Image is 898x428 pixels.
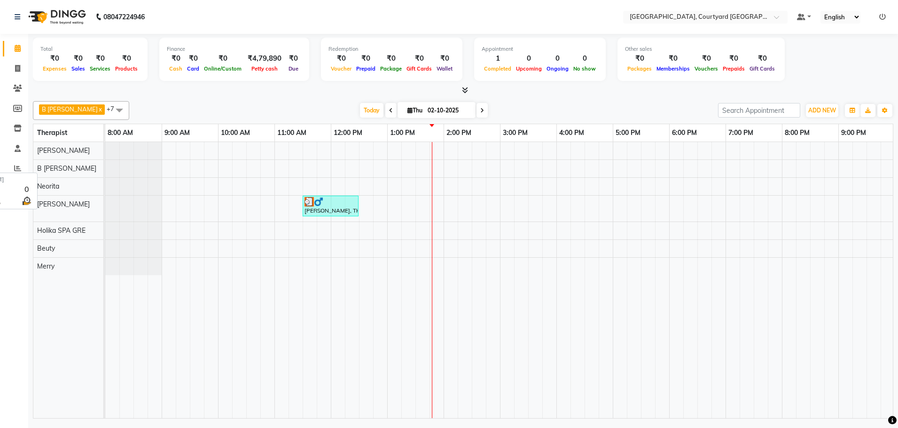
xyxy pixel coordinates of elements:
[21,183,32,195] div: 0
[185,65,202,72] span: Card
[747,65,777,72] span: Gift Cards
[839,126,868,140] a: 9:00 PM
[42,105,98,113] span: B [PERSON_NAME]
[747,53,777,64] div: ₹0
[37,128,67,137] span: Therapist
[482,45,598,53] div: Appointment
[720,65,747,72] span: Prepaids
[167,45,302,53] div: Finance
[354,53,378,64] div: ₹0
[434,53,455,64] div: ₹0
[37,182,59,190] span: Neorita
[360,103,383,118] span: Today
[286,65,301,72] span: Due
[98,105,102,113] a: x
[654,65,692,72] span: Memberships
[249,65,280,72] span: Petty cash
[202,53,244,64] div: ₹0
[354,65,378,72] span: Prepaid
[388,126,417,140] a: 1:00 PM
[328,45,455,53] div: Redemption
[185,53,202,64] div: ₹0
[328,53,354,64] div: ₹0
[720,53,747,64] div: ₹0
[328,65,354,72] span: Voucher
[113,53,140,64] div: ₹0
[40,65,69,72] span: Expenses
[69,53,87,64] div: ₹0
[726,126,756,140] a: 7:00 PM
[405,107,425,114] span: Thu
[162,126,192,140] a: 9:00 AM
[37,262,55,270] span: Merry
[434,65,455,72] span: Wallet
[692,53,720,64] div: ₹0
[37,146,90,155] span: [PERSON_NAME]
[113,65,140,72] span: Products
[692,65,720,72] span: Vouchers
[782,126,812,140] a: 8:00 PM
[244,53,285,64] div: ₹4,79,890
[219,126,252,140] a: 10:00 AM
[167,53,185,64] div: ₹0
[103,4,145,30] b: 08047224946
[105,126,135,140] a: 8:00 AM
[514,65,544,72] span: Upcoming
[87,53,113,64] div: ₹0
[613,126,643,140] a: 5:00 PM
[425,103,472,118] input: 2025-10-02
[202,65,244,72] span: Online/Custom
[304,197,358,215] div: [PERSON_NAME], TK01, 11:30 AM-12:30 PM, Sensory Rejuvene Aromatherapy 60 Min([DEMOGRAPHIC_DATA])
[167,65,185,72] span: Cash
[500,126,530,140] a: 3:00 PM
[514,53,544,64] div: 0
[40,45,140,53] div: Total
[37,164,96,173] span: B [PERSON_NAME]
[378,65,404,72] span: Package
[654,53,692,64] div: ₹0
[24,4,88,30] img: logo
[625,53,654,64] div: ₹0
[285,53,302,64] div: ₹0
[806,104,838,117] button: ADD NEW
[37,226,86,235] span: Holika SPA GRE
[718,103,800,118] input: Search Appointment
[37,200,90,208] span: [PERSON_NAME]
[331,126,365,140] a: 12:00 PM
[404,65,434,72] span: Gift Cards
[87,65,113,72] span: Services
[404,53,434,64] div: ₹0
[544,53,571,64] div: 0
[378,53,404,64] div: ₹0
[571,53,598,64] div: 0
[40,53,69,64] div: ₹0
[275,126,309,140] a: 11:00 AM
[808,107,836,114] span: ADD NEW
[571,65,598,72] span: No show
[107,105,121,112] span: +7
[625,45,777,53] div: Other sales
[670,126,699,140] a: 6:00 PM
[21,195,32,206] img: wait_time.png
[444,126,474,140] a: 2:00 PM
[482,65,514,72] span: Completed
[544,65,571,72] span: Ongoing
[69,65,87,72] span: Sales
[557,126,586,140] a: 4:00 PM
[625,65,654,72] span: Packages
[37,244,55,253] span: Beuty
[482,53,514,64] div: 1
